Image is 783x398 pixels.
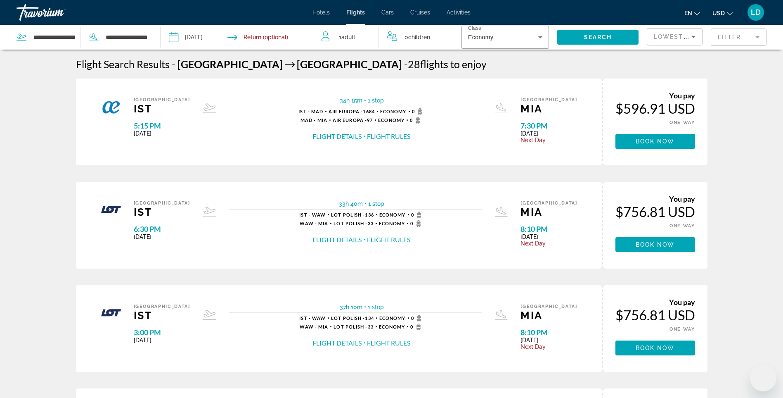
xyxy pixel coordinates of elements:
[134,309,190,322] span: IST
[340,304,362,310] span: 37h 10m
[520,337,577,343] span: [DATE]
[177,58,283,70] span: [GEOGRAPHIC_DATA]
[346,9,365,16] a: Flights
[520,343,577,350] span: Next Day
[412,108,425,115] span: 0
[520,121,577,130] span: 7:30 PM
[684,7,700,19] button: Change language
[339,200,363,207] span: 33h 40m
[134,206,190,218] span: IST
[227,25,288,50] button: Return date
[331,315,374,321] span: 134
[134,102,190,115] span: IST
[169,25,203,50] button: Depart date: Dec 19, 2025
[520,206,577,218] span: MIA
[340,97,362,104] span: 34h 15m
[615,134,695,149] a: Book now
[669,120,695,125] span: ONE WAY
[669,223,695,229] span: ONE WAY
[615,100,695,117] div: $596.91 USD
[312,338,362,348] button: Flight Details
[520,97,577,102] span: [GEOGRAPHIC_DATA]
[379,324,405,329] span: Economy
[636,138,675,145] span: Book now
[313,25,453,50] button: Travelers: 1 adult, 0 children
[172,58,175,70] span: -
[584,34,612,41] span: Search
[404,58,408,70] span: -
[339,31,355,43] span: 1
[300,324,328,329] span: WAW - MIA
[381,9,394,16] a: Cars
[468,34,493,41] span: Economy
[299,212,326,217] span: IST - WAW
[368,200,384,207] span: 1 stop
[468,26,481,31] mat-label: Class
[410,117,423,124] span: 0
[447,9,471,16] a: Activities
[368,304,384,310] span: 1 stop
[654,32,695,42] mat-select: Sort by
[134,97,190,102] span: [GEOGRAPHIC_DATA]
[367,235,410,244] button: Flight Rules
[636,345,675,351] span: Book now
[669,327,695,332] span: ONE WAY
[615,194,695,203] div: You pay
[654,33,707,40] span: Lowest Price
[329,109,375,114] span: 1684
[520,102,577,115] span: MIA
[299,315,326,321] span: IST - WAW
[134,200,190,206] span: [GEOGRAPHIC_DATA]
[684,10,692,17] span: en
[404,58,420,70] span: 28
[341,34,355,41] span: Adult
[615,307,695,323] div: $756.81 USD
[751,8,761,17] span: LD
[378,117,405,123] span: Economy
[615,91,695,100] div: You pay
[379,315,406,321] span: Economy
[410,324,423,330] span: 0
[520,309,577,322] span: MIA
[615,237,695,252] button: Book now
[380,109,407,114] span: Economy
[312,132,362,141] button: Flight Details
[420,58,487,70] span: flights to enjoy
[367,338,410,348] button: Flight Rules
[615,203,695,220] div: $756.81 USD
[312,9,330,16] span: Hotels
[408,34,430,41] span: Children
[712,10,725,17] span: USD
[331,315,365,321] span: LOT Polish -
[520,137,577,143] span: Next Day
[520,304,577,309] span: [GEOGRAPHIC_DATA]
[134,304,190,309] span: [GEOGRAPHIC_DATA]
[134,130,190,137] span: [DATE]
[712,7,733,19] button: Change currency
[333,117,373,123] span: 97
[410,9,430,16] a: Cruises
[134,121,190,130] span: 5:15 PM
[298,109,323,114] span: IST - MAD
[134,328,190,337] span: 3:00 PM
[331,212,374,217] span: 136
[615,341,695,355] a: Book now
[134,337,190,343] span: [DATE]
[557,30,639,45] button: Search
[520,234,577,240] span: [DATE]
[334,324,373,329] span: 33
[17,2,99,23] a: Travorium
[367,132,410,141] button: Flight Rules
[711,28,766,46] button: Filter
[379,221,405,226] span: Economy
[520,328,577,337] span: 8:10 PM
[300,117,327,123] span: MAD - MIA
[334,324,367,329] span: LOT Polish -
[312,235,362,244] button: Flight Details
[134,224,190,234] span: 6:30 PM
[520,130,577,137] span: [DATE]
[333,117,367,123] span: Air Europa -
